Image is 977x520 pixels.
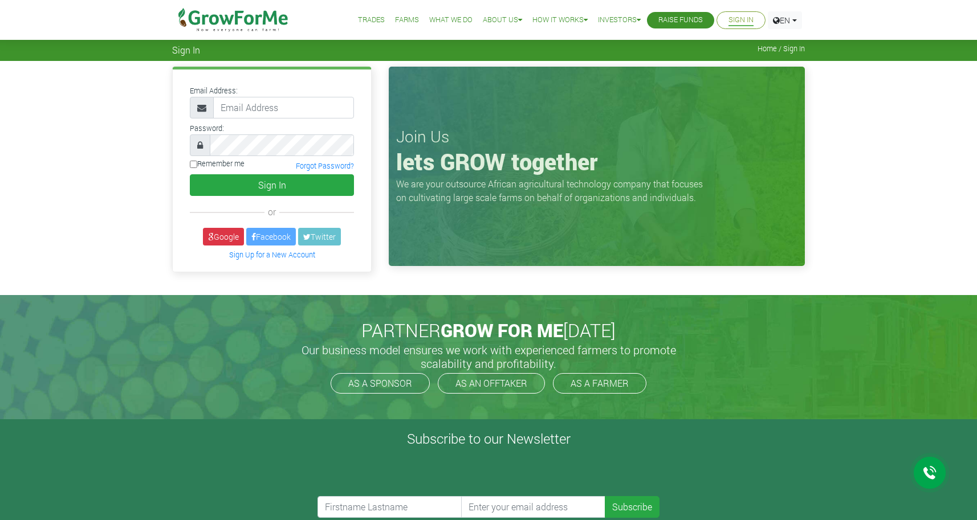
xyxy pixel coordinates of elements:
a: Raise Funds [658,14,703,26]
div: or [190,205,354,219]
a: Investors [598,14,641,26]
iframe: reCAPTCHA [317,452,491,496]
a: Sign In [728,14,754,26]
h4: Subscribe to our Newsletter [14,431,963,447]
input: Email Address [213,97,354,118]
a: How it Works [532,14,588,26]
button: Sign In [190,174,354,196]
h3: Join Us [396,127,797,146]
button: Subscribe [605,496,660,518]
p: We are your outsource African agricultural technology company that focuses on cultivating large s... [396,177,710,204]
a: Forgot Password? [296,161,354,170]
span: Sign In [172,44,200,55]
a: Sign Up for a New Account [229,250,315,259]
a: What We Do [429,14,473,26]
input: Enter your email address [461,496,606,518]
a: AS AN OFFTAKER [438,373,545,394]
a: About Us [483,14,522,26]
a: AS A FARMER [553,373,646,394]
span: Home / Sign In [758,44,805,53]
a: Google [203,228,244,245]
h5: Our business model ensures we work with experienced farmers to promote scalability and profitabil... [289,343,688,370]
a: Trades [358,14,385,26]
label: Email Address: [190,85,238,96]
a: AS A SPONSOR [331,373,430,394]
input: Remember me [190,161,197,168]
label: Password: [190,123,224,134]
input: Firstname Lastname [317,496,462,518]
h2: PARTNER [DATE] [177,320,800,341]
a: Farms [395,14,419,26]
label: Remember me [190,158,245,169]
span: GROW FOR ME [441,318,563,342]
a: EN [768,11,802,29]
h1: lets GROW together [396,148,797,175]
